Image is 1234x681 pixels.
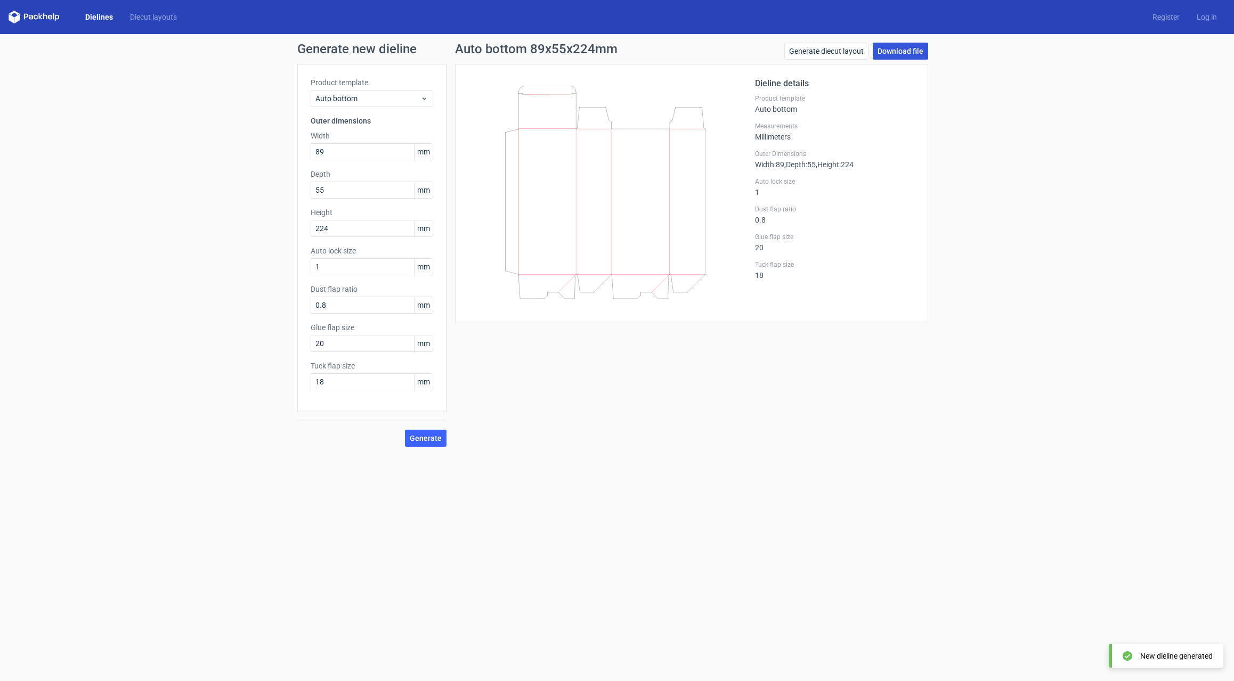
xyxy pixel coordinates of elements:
a: Download file [873,43,928,60]
label: Height [311,207,433,218]
span: mm [414,259,433,275]
div: 20 [755,233,915,252]
label: Glue flap size [755,233,915,241]
a: Dielines [77,12,121,22]
span: mm [414,297,433,313]
h1: Generate new dieline [297,43,937,55]
div: 18 [755,260,915,280]
span: Generate [410,434,442,442]
label: Width [311,130,433,141]
h2: Dieline details [755,77,915,90]
label: Tuck flap size [311,360,433,371]
label: Product template [311,77,433,88]
div: Auto bottom [755,94,915,113]
a: Generate diecut layout [784,43,868,60]
span: mm [414,144,433,160]
label: Auto lock size [311,245,433,256]
span: Auto bottom [315,93,420,104]
label: Dust flap ratio [755,205,915,214]
span: mm [414,374,433,390]
span: , Depth : 55 [784,160,816,169]
label: Outer Dimensions [755,150,915,158]
div: New dieline generated [1140,651,1213,661]
label: Measurements [755,122,915,130]
span: mm [414,220,433,236]
div: Millimeters [755,122,915,141]
label: Auto lock size [755,177,915,186]
a: Log in [1188,12,1225,22]
label: Dust flap ratio [311,284,433,294]
span: , Height : 224 [816,160,854,169]
a: Diecut layouts [121,12,185,22]
label: Depth [311,169,433,179]
div: 1 [755,177,915,196]
span: mm [414,335,433,351]
div: 0.8 [755,205,915,224]
h1: Auto bottom 89x55x224mm [455,43,618,55]
button: Generate [405,430,446,447]
label: Tuck flap size [755,260,915,269]
span: Width : 89 [755,160,784,169]
a: Register [1144,12,1188,22]
span: mm [414,182,433,198]
label: Product template [755,94,915,103]
label: Glue flap size [311,322,433,333]
h3: Outer dimensions [311,116,433,126]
